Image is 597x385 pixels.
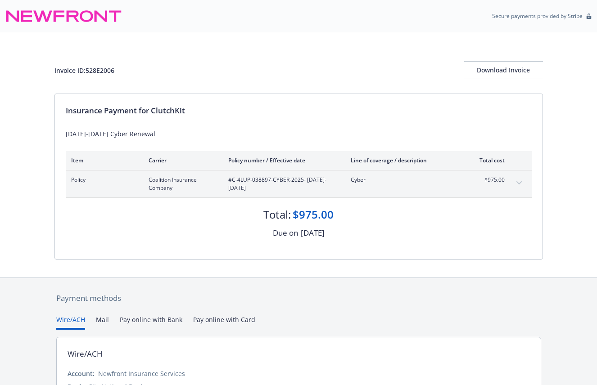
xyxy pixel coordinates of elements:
[120,315,182,330] button: Pay online with Bank
[71,157,134,164] div: Item
[471,157,505,164] div: Total cost
[56,292,541,304] div: Payment methods
[351,157,457,164] div: Line of coverage / description
[351,176,457,184] span: Cyber
[471,176,505,184] span: $975.00
[66,170,532,197] div: PolicyCoalition Insurance Company#C-4LUP-038897-CYBER-2025- [DATE]-[DATE]Cyber$975.00expand content
[68,348,103,360] div: Wire/ACH
[464,62,543,79] div: Download Invoice
[149,176,214,192] span: Coalition Insurance Company
[68,369,95,378] div: Account:
[512,176,526,190] button: expand content
[96,315,109,330] button: Mail
[464,61,543,79] button: Download Invoice
[98,369,185,378] div: Newfront Insurance Services
[54,66,114,75] div: Invoice ID: 528E2006
[149,157,214,164] div: Carrier
[71,176,134,184] span: Policy
[56,315,85,330] button: Wire/ACH
[66,129,532,139] div: [DATE]-[DATE] Cyber Renewal
[273,227,298,239] div: Due on
[66,105,532,116] div: Insurance Payment for ClutchKit
[228,157,336,164] div: Policy number / Effective date
[263,207,291,222] div: Total:
[228,176,336,192] span: #C-4LUP-038897-CYBER-2025 - [DATE]-[DATE]
[293,207,334,222] div: $975.00
[301,227,325,239] div: [DATE]
[492,12,583,20] p: Secure payments provided by Stripe
[193,315,255,330] button: Pay online with Card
